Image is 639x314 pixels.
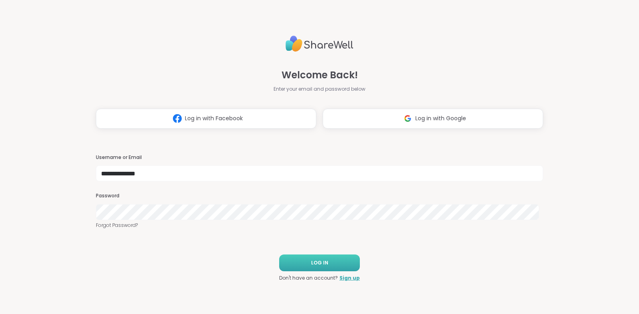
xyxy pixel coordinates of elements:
[311,259,328,266] span: LOG IN
[274,85,365,93] span: Enter your email and password below
[185,114,243,123] span: Log in with Facebook
[323,109,543,129] button: Log in with Google
[96,109,316,129] button: Log in with Facebook
[279,254,360,271] button: LOG IN
[286,32,353,55] img: ShareWell Logo
[282,68,358,82] span: Welcome Back!
[339,274,360,282] a: Sign up
[415,114,466,123] span: Log in with Google
[96,222,543,229] a: Forgot Password?
[400,111,415,126] img: ShareWell Logomark
[170,111,185,126] img: ShareWell Logomark
[279,274,338,282] span: Don't have an account?
[96,154,543,161] h3: Username or Email
[96,193,543,199] h3: Password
